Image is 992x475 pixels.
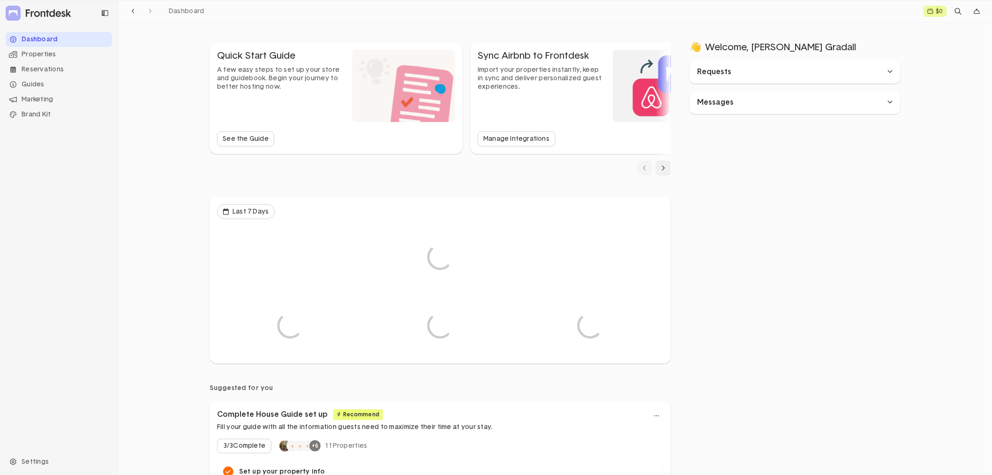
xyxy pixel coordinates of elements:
[656,161,671,176] button: Next slide
[6,92,112,107] li: Navigation item
[309,440,321,452] span: + 6
[223,136,269,142] div: See the Guide
[333,409,383,420] div: Recommend
[470,42,723,154] li: 2 of 5
[690,42,901,53] h3: Welcome , [PERSON_NAME] Gradall
[6,62,112,77] div: Reservations
[637,161,652,176] button: Previous slide
[169,8,204,15] span: Dashboard
[6,107,112,122] div: Brand Kit
[697,98,869,107] div: Messages
[6,62,112,77] li: Navigation item
[217,409,663,453] div: accordion toggler
[613,50,716,122] img: Sync Airbnb to Frontdesk
[690,61,901,84] div: accordion toggler
[165,5,208,17] a: Dashboard
[969,4,984,19] div: dropdown trigger
[690,42,701,53] span: 👋
[6,107,112,122] li: Navigation item
[352,50,455,122] img: Quick Start Guide
[217,423,643,431] div: Fill your guide with all the information guests need to maximize their time at your stay.
[210,384,671,392] h3: Suggested for you
[6,454,112,469] div: Settings
[6,77,112,92] div: Guides
[6,47,112,62] li: Navigation item
[217,204,275,219] button: dropdown trigger
[325,442,367,450] span: 11 Properties
[217,66,345,92] div: A few easy steps to set up your store and guidebook. Begin your journey to better hosting now.
[210,42,463,154] li: 1 of 5
[217,410,328,419] h3: Complete House Guide set up
[6,47,112,62] div: Properties
[478,50,605,62] div: Sync Airbnb to Frontdesk
[6,77,112,92] li: Navigation item
[239,469,325,475] h4: Set up your property info
[697,67,869,77] div: Requests
[483,136,549,142] div: Manage Integrations
[924,6,947,17] a: $0
[217,131,274,146] button: See the Guide
[690,91,901,114] div: accordion toggler
[478,66,605,92] div: Import your properties instantly, keep in sync and deliver personalized guest experiences.
[6,32,112,47] div: Dashboard
[6,92,112,107] div: Marketing
[6,32,112,47] li: Navigation item
[217,50,345,62] div: Quick Start Guide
